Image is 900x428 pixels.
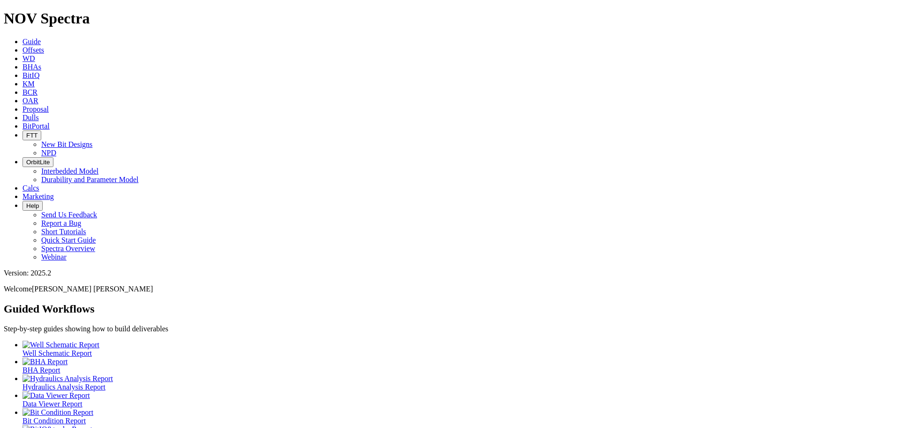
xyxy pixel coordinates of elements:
[22,88,37,96] a: BCR
[4,10,896,27] h1: NOV Spectra
[26,159,50,166] span: OrbitLite
[22,97,38,105] a: OAR
[22,71,39,79] a: BitIQ
[41,167,98,175] a: Interbedded Model
[22,341,99,349] img: Well Schematic Report
[22,114,39,122] a: Dulls
[41,149,56,157] a: NPD
[32,285,153,293] span: [PERSON_NAME] [PERSON_NAME]
[22,38,41,46] a: Guide
[22,192,54,200] a: Marketing
[22,201,43,211] button: Help
[41,140,92,148] a: New Bit Designs
[4,303,896,315] h2: Guided Workflows
[4,269,896,277] div: Version: 2025.2
[22,63,41,71] a: BHAs
[41,245,95,252] a: Spectra Overview
[22,358,67,366] img: BHA Report
[41,211,97,219] a: Send Us Feedback
[22,54,35,62] a: WD
[22,408,93,417] img: Bit Condition Report
[22,374,113,383] img: Hydraulics Analysis Report
[41,176,139,183] a: Durability and Parameter Model
[4,325,896,333] p: Step-by-step guides showing how to build deliverables
[22,80,35,88] a: KM
[26,202,39,209] span: Help
[41,253,67,261] a: Webinar
[22,417,86,425] span: Bit Condition Report
[22,349,92,357] span: Well Schematic Report
[22,105,49,113] a: Proposal
[22,46,44,54] a: Offsets
[22,374,896,391] a: Hydraulics Analysis Report Hydraulics Analysis Report
[41,236,96,244] a: Quick Start Guide
[22,366,60,374] span: BHA Report
[22,383,105,391] span: Hydraulics Analysis Report
[22,391,90,400] img: Data Viewer Report
[22,358,896,374] a: BHA Report BHA Report
[26,132,37,139] span: FTT
[22,400,82,408] span: Data Viewer Report
[22,341,896,357] a: Well Schematic Report Well Schematic Report
[4,285,896,293] p: Welcome
[22,122,50,130] a: BitPortal
[22,184,39,192] a: Calcs
[22,157,53,167] button: OrbitLite
[22,408,896,425] a: Bit Condition Report Bit Condition Report
[22,391,896,408] a: Data Viewer Report Data Viewer Report
[41,219,81,227] a: Report a Bug
[22,130,41,140] button: FTT
[41,228,86,236] a: Short Tutorials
